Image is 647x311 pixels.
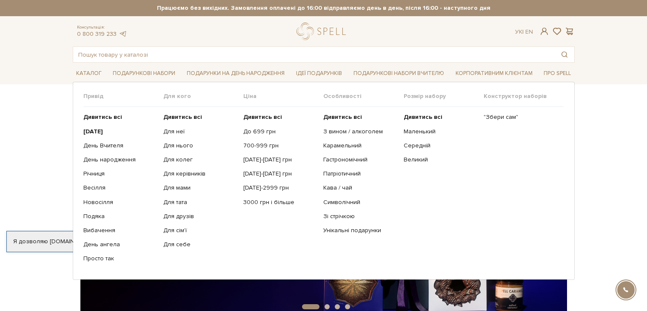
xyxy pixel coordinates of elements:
[73,4,575,12] strong: Працюємо без вихідних. Замовлення оплачені до 16:00 відправляємо день в день, після 16:00 - насту...
[83,213,157,220] a: Подяка
[350,66,447,81] a: Подарункові набори Вчителю
[77,25,127,30] span: Консультація:
[325,304,330,309] button: Carousel Page 2
[163,213,237,220] a: Для друзів
[83,255,157,262] a: Просто так
[484,113,557,121] a: "Збери сам"
[302,304,319,309] button: Carousel Page 1 (Current Slide)
[540,67,574,80] a: Про Spell
[83,142,157,150] a: День Вчителя
[77,30,117,37] a: 0 800 319 233
[119,30,127,37] a: telegram
[243,113,317,121] a: Дивитись всі
[323,170,397,178] a: Патріотичний
[515,28,533,36] div: Ук
[73,303,575,311] div: Carousel Pagination
[522,28,524,35] span: |
[163,156,237,164] a: Для колег
[293,67,345,80] a: Ідеї подарунків
[335,304,340,309] button: Carousel Page 3
[243,113,282,121] b: Дивитись всі
[163,113,202,121] b: Дивитись всі
[323,199,397,206] a: Символічний
[323,142,397,150] a: Карамельний
[404,113,477,121] a: Дивитись всі
[404,128,477,135] a: Маленький
[243,92,323,100] span: Ціна
[163,227,237,234] a: Для сім'ї
[163,170,237,178] a: Для керівників
[163,184,237,192] a: Для мами
[323,213,397,220] a: Зі стрічкою
[163,128,237,135] a: Для неї
[525,28,533,35] a: En
[163,199,237,206] a: Для тата
[83,199,157,206] a: Новосілля
[163,92,243,100] span: Для кого
[452,67,536,80] a: Корпоративним клієнтам
[243,170,317,178] a: [DATE]-[DATE] грн
[83,170,157,178] a: Річниця
[404,156,477,164] a: Великий
[345,304,350,309] button: Carousel Page 4
[243,199,317,206] a: 3000 грн і більше
[163,142,237,150] a: Для нього
[243,142,317,150] a: 700-999 грн
[73,82,575,279] div: Каталог
[83,241,157,248] a: День ангела
[404,113,442,121] b: Дивитись всі
[83,113,122,121] b: Дивитись всі
[323,113,362,121] b: Дивитись всі
[7,238,237,245] div: Я дозволяю [DOMAIN_NAME] використовувати
[163,241,237,248] a: Для себе
[83,92,163,100] span: Привід
[323,92,403,100] span: Особливості
[323,113,397,121] a: Дивитись всі
[83,128,157,135] a: [DATE]
[83,184,157,192] a: Весілля
[404,92,484,100] span: Розмір набору
[243,184,317,192] a: [DATE]-2999 грн
[83,156,157,164] a: День народження
[323,156,397,164] a: Гастрономічний
[83,128,103,135] b: [DATE]
[323,184,397,192] a: Кава / чай
[296,23,350,40] a: logo
[109,67,179,80] a: Подарункові набори
[555,47,574,62] button: Пошук товару у каталозі
[243,128,317,135] a: До 699 грн
[484,92,564,100] span: Конструктор наборів
[83,113,157,121] a: Дивитись всі
[73,67,105,80] a: Каталог
[323,227,397,234] a: Унікальні подарунки
[163,113,237,121] a: Дивитись всі
[323,128,397,135] a: З вином / алкоголем
[243,156,317,164] a: [DATE]-[DATE] грн
[404,142,477,150] a: Середній
[73,47,555,62] input: Пошук товару у каталозі
[83,227,157,234] a: Вибачення
[183,67,288,80] a: Подарунки на День народження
